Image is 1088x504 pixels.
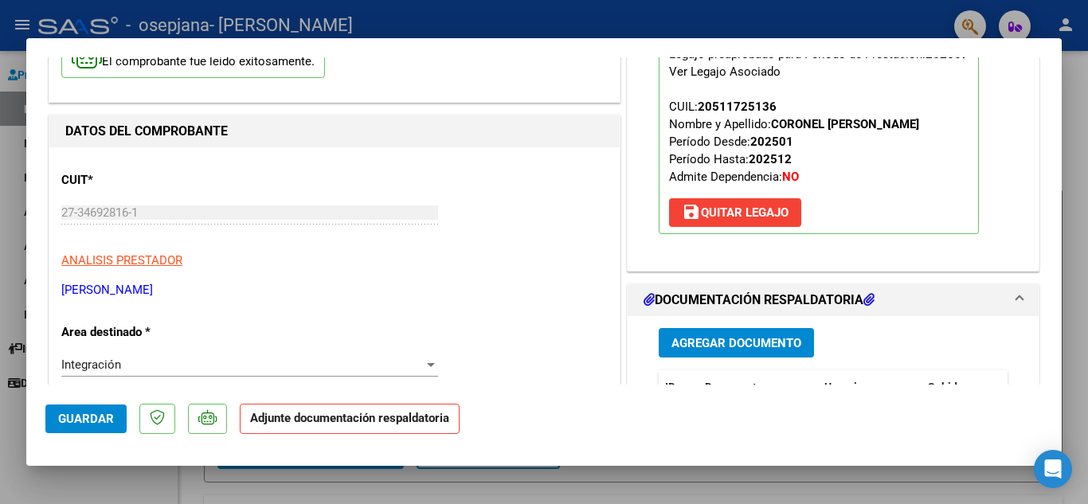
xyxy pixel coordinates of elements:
[644,291,875,310] h1: DOCUMENTACIÓN RESPALDATORIA
[682,205,789,220] span: Quitar Legajo
[771,117,919,131] strong: CORONEL [PERSON_NAME]
[669,100,919,184] span: CUIL: Nombre y Apellido: Período Desde: Período Hasta: Admite Dependencia:
[61,323,225,342] p: Area destinado *
[250,411,449,425] strong: Adjunte documentación respaldatoria
[659,328,814,357] button: Agregar Documento
[698,98,777,115] div: 20511725136
[928,381,964,393] span: Subido
[659,40,979,234] p: Legajo preaprobado para Período de Prestación:
[628,16,1039,271] div: PREAPROBACIÓN PARA INTEGRACION
[45,404,127,433] button: Guardar
[665,381,675,393] span: ID
[61,357,121,372] span: Integración
[671,336,801,350] span: Agregar Documento
[1034,450,1072,488] div: Open Intercom Messenger
[1001,370,1081,404] datatable-header-cell: Acción
[782,170,799,184] strong: NO
[61,39,325,78] p: El comprobante fue leído exitosamente.
[682,202,701,221] mat-icon: save
[749,152,792,166] strong: 202512
[705,381,763,393] span: Documento
[65,123,228,139] strong: DATOS DEL COMPROBANTE
[669,63,781,80] div: Ver Legajo Asociado
[750,135,793,149] strong: 202501
[61,281,608,299] p: [PERSON_NAME]
[61,253,182,268] span: ANALISIS PRESTADOR
[61,171,225,189] p: CUIT
[628,284,1039,316] mat-expansion-panel-header: DOCUMENTACIÓN RESPALDATORIA
[58,412,114,426] span: Guardar
[669,198,801,227] button: Quitar Legajo
[824,381,863,393] span: Usuario
[922,370,1001,404] datatable-header-cell: Subido
[818,370,922,404] datatable-header-cell: Usuario
[699,370,818,404] datatable-header-cell: Documento
[659,370,699,404] datatable-header-cell: ID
